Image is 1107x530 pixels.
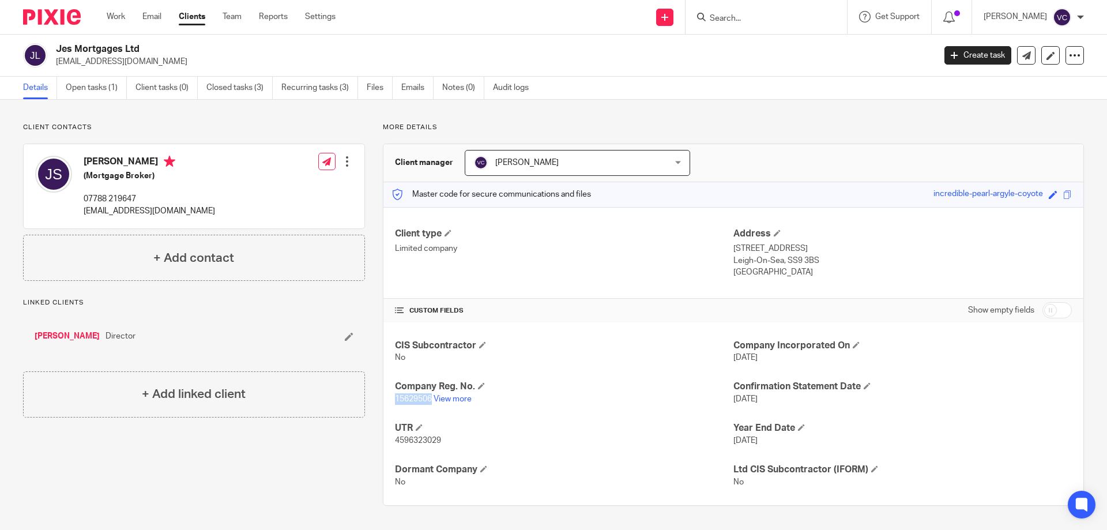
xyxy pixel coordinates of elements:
[395,381,733,393] h4: Company Reg. No.
[392,189,591,200] p: Master code for secure communications and files
[142,385,246,403] h4: + Add linked client
[23,123,365,132] p: Client contacts
[395,354,405,362] span: No
[395,478,405,486] span: No
[395,243,733,254] p: Limited company
[395,306,733,315] h4: CUSTOM FIELDS
[23,43,47,67] img: svg%3E
[84,156,215,170] h4: [PERSON_NAME]
[259,11,288,22] a: Reports
[733,354,758,362] span: [DATE]
[142,11,161,22] a: Email
[495,159,559,167] span: [PERSON_NAME]
[968,305,1034,316] label: Show empty fields
[84,205,215,217] p: [EMAIL_ADDRESS][DOMAIN_NAME]
[164,156,175,167] i: Primary
[35,330,100,342] a: [PERSON_NAME]
[84,170,215,182] h5: (Mortgage Broker)
[56,43,753,55] h2: Jes Mortgages Ltd
[733,228,1072,240] h4: Address
[733,255,1072,266] p: Leigh-On-Sea, SS9 3BS
[493,77,537,99] a: Audit logs
[733,395,758,403] span: [DATE]
[84,193,215,205] p: 07788 219647
[383,123,1084,132] p: More details
[733,422,1072,434] h4: Year End Date
[395,422,733,434] h4: UTR
[395,437,441,445] span: 4596323029
[434,395,472,403] a: View more
[107,11,125,22] a: Work
[442,77,484,99] a: Notes (0)
[933,188,1043,201] div: incredible-pearl-argyle-coyote
[395,340,733,352] h4: CIS Subcontractor
[1053,8,1071,27] img: svg%3E
[984,11,1047,22] p: [PERSON_NAME]
[305,11,336,22] a: Settings
[401,77,434,99] a: Emails
[733,437,758,445] span: [DATE]
[106,330,135,342] span: Director
[944,46,1011,65] a: Create task
[395,228,733,240] h4: Client type
[733,464,1072,476] h4: Ltd CIS Subcontractor (IFORM)
[179,11,205,22] a: Clients
[35,156,72,193] img: svg%3E
[23,298,365,307] p: Linked clients
[875,13,920,21] span: Get Support
[281,77,358,99] a: Recurring tasks (3)
[23,77,57,99] a: Details
[223,11,242,22] a: Team
[395,464,733,476] h4: Dormant Company
[135,77,198,99] a: Client tasks (0)
[23,9,81,25] img: Pixie
[56,56,927,67] p: [EMAIL_ADDRESS][DOMAIN_NAME]
[474,156,488,170] img: svg%3E
[206,77,273,99] a: Closed tasks (3)
[733,340,1072,352] h4: Company Incorporated On
[395,395,432,403] span: 15629506
[66,77,127,99] a: Open tasks (1)
[367,77,393,99] a: Files
[733,266,1072,278] p: [GEOGRAPHIC_DATA]
[709,14,812,24] input: Search
[733,478,744,486] span: No
[733,243,1072,254] p: [STREET_ADDRESS]
[395,157,453,168] h3: Client manager
[153,249,234,267] h4: + Add contact
[733,381,1072,393] h4: Confirmation Statement Date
